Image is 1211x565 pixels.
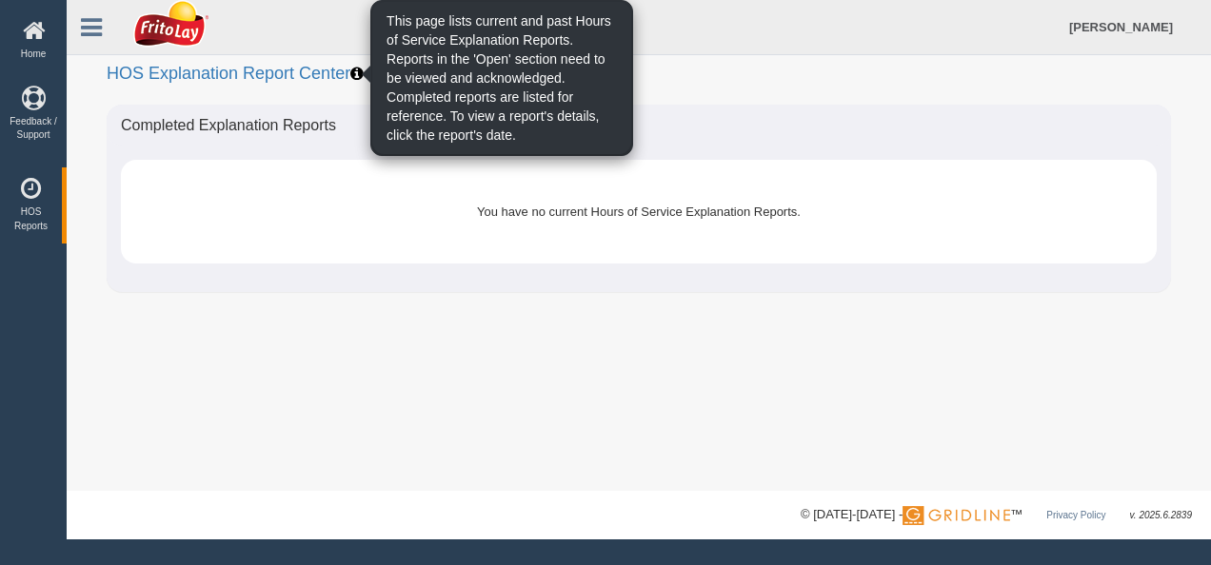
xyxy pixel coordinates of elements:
div: Completed Explanation Reports [107,105,1171,146]
div: © [DATE]-[DATE] - ™ [801,505,1192,525]
span: v. 2025.6.2839 [1130,510,1192,520]
div: You have no current Hours of Service Explanation Reports. [164,188,1114,235]
a: Privacy Policy [1046,510,1105,520]
img: Gridline [903,506,1010,525]
div: This page lists current and past Hours of Service Explanation Reports. Reports in the 'Open' sect... [372,2,631,154]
